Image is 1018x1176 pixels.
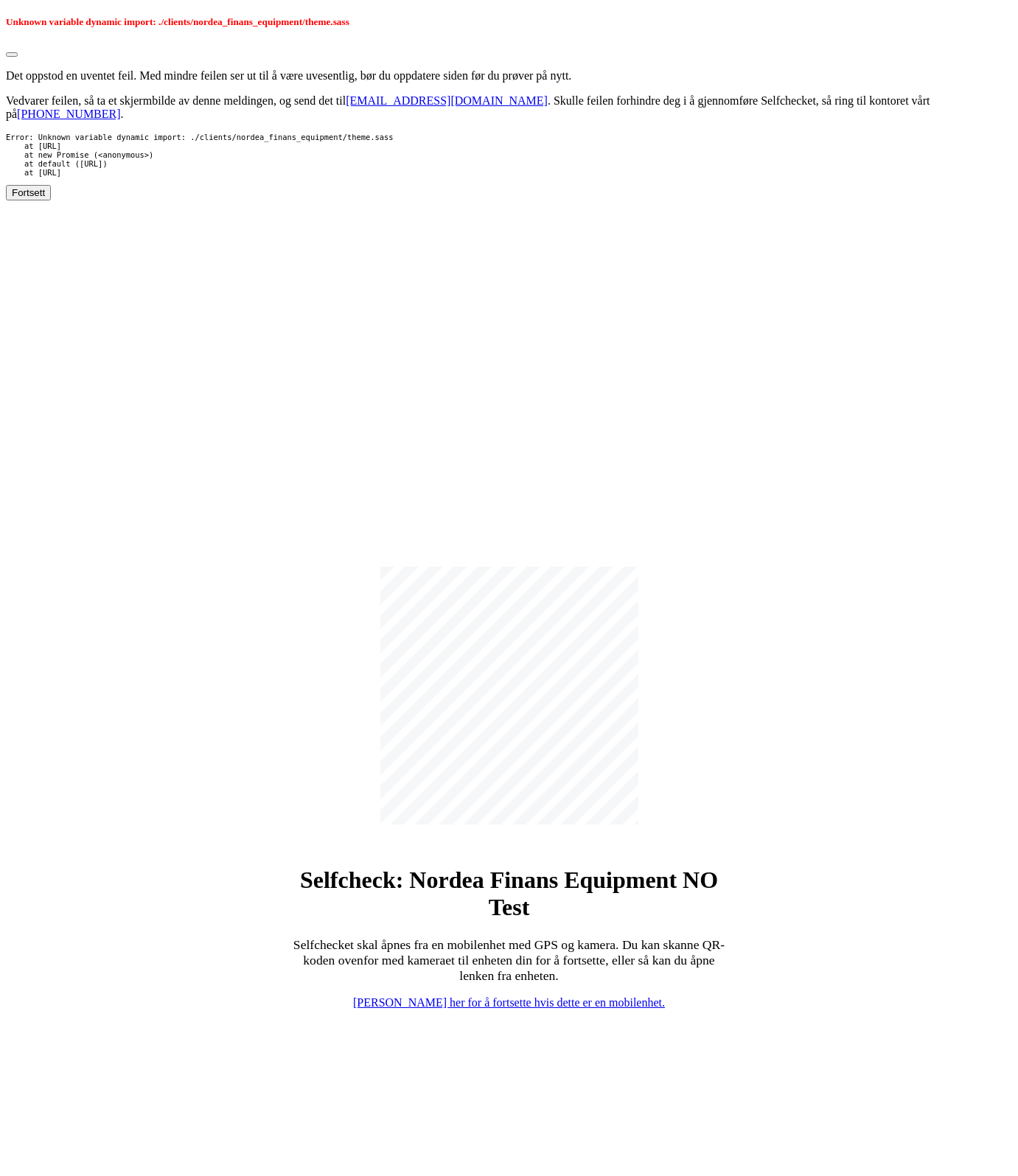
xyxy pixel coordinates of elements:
[288,867,731,921] h1: Selfcheck: Nordea Finans Equipment NO Test
[288,937,731,984] p: Selfchecket skal åpnes fra en mobilenhet med GPS og kamera. Du kan skanne QR-koden ovenfor med ka...
[346,94,548,107] a: [EMAIL_ADDRESS][DOMAIN_NAME]
[6,133,1012,177] pre: Error: Unknown variable dynamic import: ./clients/nordea_finans_equipment/theme.sass at [URL] at ...
[353,996,665,1009] a: [PERSON_NAME] her for å fortsette hvis dette er en mobilenhet.
[12,187,45,198] div: Fortsett
[17,108,120,120] a: [PHONE_NUMBER]
[6,69,1012,83] p: Det oppstod en uventet feil. Med mindre feilen ser ut til å være uvesentlig, bør du oppdatere sid...
[6,52,18,57] button: Close
[6,185,51,200] button: Fortsett
[6,16,1012,28] h5: Unknown variable dynamic import: ./clients/nordea_finans_equipment/theme.sass
[6,94,1012,121] p: Vedvarer feilen, så ta et skjermbilde av denne meldingen, og send det til . Skulle feilen forhind...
